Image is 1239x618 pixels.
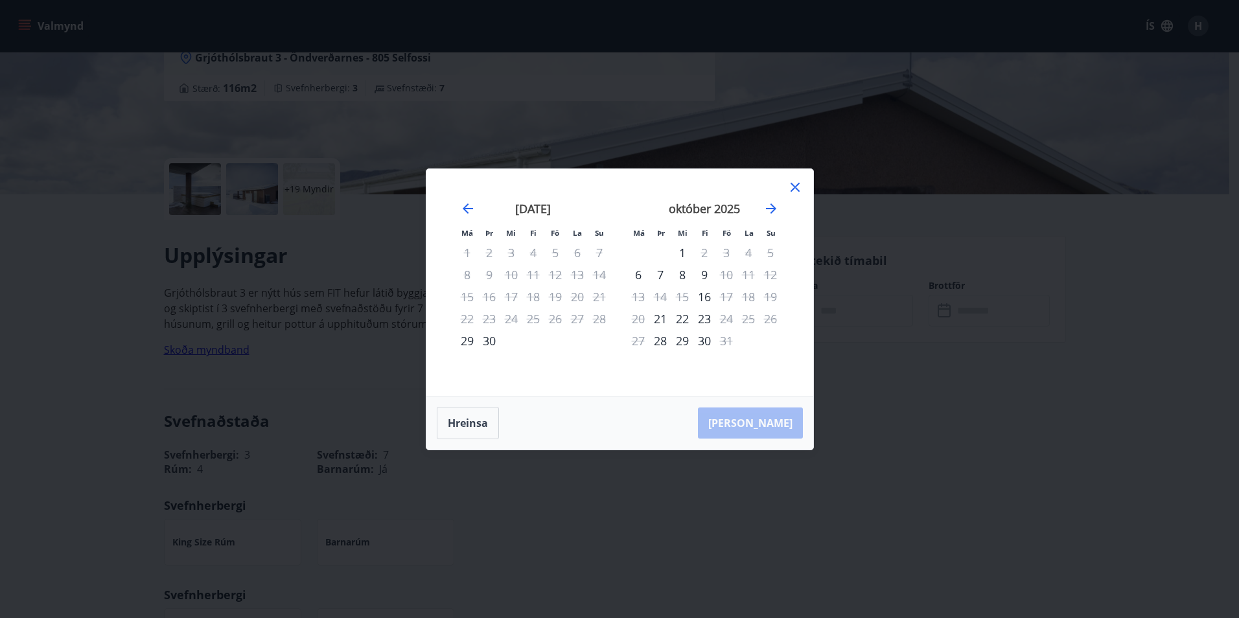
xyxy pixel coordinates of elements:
small: Mi [506,228,516,238]
td: Not available. sunnudagur, 28. september 2025 [588,308,610,330]
td: Not available. miðvikudagur, 24. september 2025 [500,308,522,330]
div: Aðeins útritun í boði [715,286,737,308]
button: Hreinsa [437,407,499,439]
td: Not available. sunnudagur, 7. september 2025 [588,242,610,264]
td: Not available. laugardagur, 13. september 2025 [566,264,588,286]
td: Not available. laugardagur, 25. október 2025 [737,308,759,330]
td: fimmtudagur, 16. október 2025 [693,286,715,308]
td: þriðjudagur, 21. október 2025 [649,308,671,330]
strong: október 2025 [669,201,740,216]
td: Not available. þriðjudagur, 9. september 2025 [478,264,500,286]
small: Fi [530,228,537,238]
small: Má [633,228,645,238]
td: miðvikudagur, 8. október 2025 [671,264,693,286]
td: Not available. laugardagur, 27. september 2025 [566,308,588,330]
td: fimmtudagur, 23. október 2025 [693,308,715,330]
small: Mi [678,228,688,238]
td: Not available. mánudagur, 1. september 2025 [456,242,478,264]
td: Not available. mánudagur, 20. október 2025 [627,308,649,330]
td: Not available. sunnudagur, 19. október 2025 [759,286,782,308]
td: Not available. mánudagur, 27. október 2025 [627,330,649,352]
td: Not available. miðvikudagur, 3. september 2025 [500,242,522,264]
td: Not available. föstudagur, 5. september 2025 [544,242,566,264]
td: Not available. föstudagur, 24. október 2025 [715,308,737,330]
td: Not available. föstudagur, 3. október 2025 [715,242,737,264]
td: Not available. þriðjudagur, 2. september 2025 [478,242,500,264]
small: La [745,228,754,238]
td: þriðjudagur, 30. september 2025 [478,330,500,352]
small: Má [461,228,473,238]
td: Not available. laugardagur, 20. september 2025 [566,286,588,308]
div: 29 [671,330,693,352]
td: Not available. þriðjudagur, 16. september 2025 [478,286,500,308]
td: Not available. þriðjudagur, 14. október 2025 [649,286,671,308]
td: Not available. fimmtudagur, 11. september 2025 [522,264,544,286]
strong: [DATE] [515,201,551,216]
div: 30 [693,330,715,352]
td: Not available. föstudagur, 31. október 2025 [715,330,737,352]
div: Aðeins útritun í boði [693,242,715,264]
td: Not available. sunnudagur, 26. október 2025 [759,308,782,330]
td: Not available. sunnudagur, 14. september 2025 [588,264,610,286]
td: mánudagur, 29. september 2025 [456,330,478,352]
td: miðvikudagur, 1. október 2025 [671,242,693,264]
td: Not available. föstudagur, 12. september 2025 [544,264,566,286]
div: 7 [649,264,671,286]
td: Not available. laugardagur, 4. október 2025 [737,242,759,264]
div: Aðeins innritun í boði [693,286,715,308]
td: Not available. laugardagur, 18. október 2025 [737,286,759,308]
td: Not available. mánudagur, 8. september 2025 [456,264,478,286]
small: Su [595,228,604,238]
small: La [573,228,582,238]
td: Not available. laugardagur, 6. september 2025 [566,242,588,264]
div: 8 [671,264,693,286]
div: Calendar [442,185,798,380]
td: Not available. föstudagur, 19. september 2025 [544,286,566,308]
div: 1 [671,242,693,264]
td: Not available. miðvikudagur, 10. september 2025 [500,264,522,286]
td: þriðjudagur, 28. október 2025 [649,330,671,352]
td: Not available. mánudagur, 15. september 2025 [456,286,478,308]
td: fimmtudagur, 9. október 2025 [693,264,715,286]
td: Not available. fimmtudagur, 4. september 2025 [522,242,544,264]
small: Þr [657,228,665,238]
td: Not available. miðvikudagur, 15. október 2025 [671,286,693,308]
div: 9 [693,264,715,286]
div: Aðeins innritun í boði [627,264,649,286]
div: 22 [671,308,693,330]
td: Not available. föstudagur, 17. október 2025 [715,286,737,308]
td: Not available. laugardagur, 11. október 2025 [737,264,759,286]
small: Fö [723,228,731,238]
td: mánudagur, 6. október 2025 [627,264,649,286]
td: miðvikudagur, 29. október 2025 [671,330,693,352]
div: Move backward to switch to the previous month. [460,201,476,216]
td: Not available. mánudagur, 13. október 2025 [627,286,649,308]
div: Move forward to switch to the next month. [763,201,779,216]
td: Not available. mánudagur, 22. september 2025 [456,308,478,330]
small: Fi [702,228,708,238]
div: Aðeins útritun í boði [715,330,737,352]
td: Not available. fimmtudagur, 25. september 2025 [522,308,544,330]
td: Not available. föstudagur, 10. október 2025 [715,264,737,286]
td: Not available. sunnudagur, 5. október 2025 [759,242,782,264]
div: 23 [693,308,715,330]
div: Aðeins innritun í boði [649,308,671,330]
td: þriðjudagur, 7. október 2025 [649,264,671,286]
small: Su [767,228,776,238]
div: Aðeins útritun í boði [715,308,737,330]
div: 30 [478,330,500,352]
div: Aðeins útritun í boði [715,264,737,286]
td: Not available. miðvikudagur, 17. september 2025 [500,286,522,308]
td: Not available. föstudagur, 26. september 2025 [544,308,566,330]
td: Not available. fimmtudagur, 18. september 2025 [522,286,544,308]
td: Not available. sunnudagur, 12. október 2025 [759,264,782,286]
td: miðvikudagur, 22. október 2025 [671,308,693,330]
small: Fö [551,228,559,238]
small: Þr [485,228,493,238]
div: Aðeins innritun í boði [649,330,671,352]
div: Aðeins innritun í boði [456,330,478,352]
td: fimmtudagur, 30. október 2025 [693,330,715,352]
td: Not available. þriðjudagur, 23. september 2025 [478,308,500,330]
td: Not available. sunnudagur, 21. september 2025 [588,286,610,308]
td: Not available. fimmtudagur, 2. október 2025 [693,242,715,264]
